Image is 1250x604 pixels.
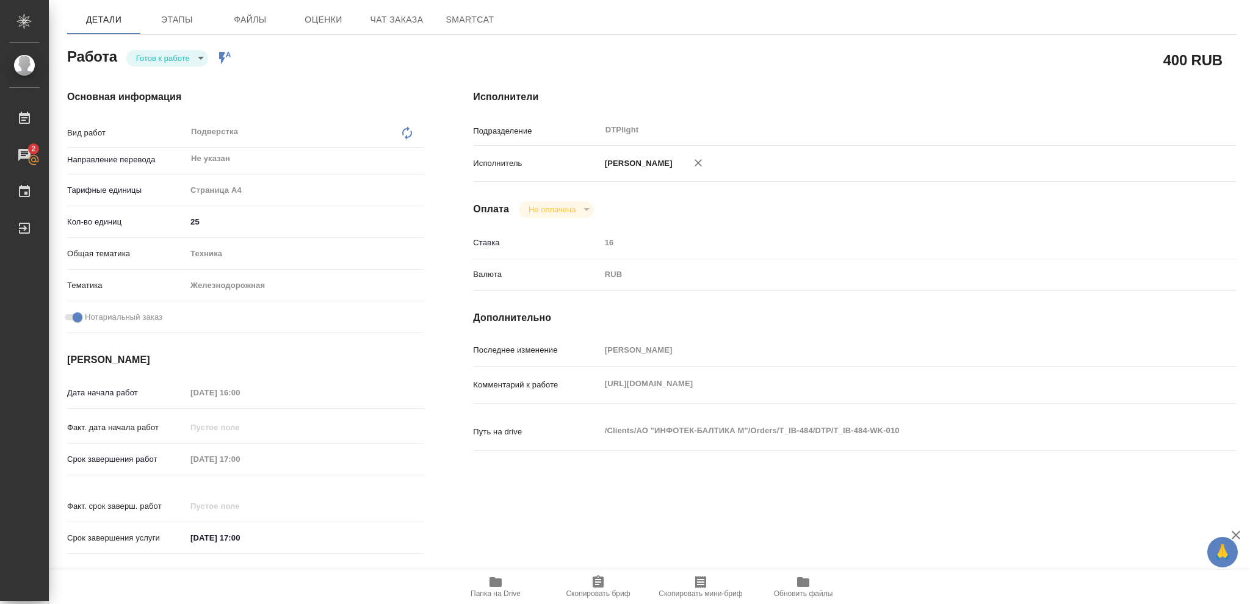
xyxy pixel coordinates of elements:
h4: Дополнительно [473,311,1237,325]
button: Скопировать бриф [547,570,649,604]
p: Срок завершения работ [67,453,186,466]
p: Факт. дата начала работ [67,422,186,434]
p: Путь на drive [473,426,600,438]
input: Пустое поле [186,497,293,515]
div: Готов к работе [126,50,208,67]
span: Скопировать бриф [566,589,630,598]
button: Скопировать мини-бриф [649,570,752,604]
button: Папка на Drive [444,570,547,604]
p: Дата начала работ [67,387,186,399]
h4: Основная информация [67,90,424,104]
span: Детали [74,12,133,27]
h2: 400 RUB [1163,49,1223,70]
p: Ставка [473,237,600,249]
input: ✎ Введи что-нибудь [186,213,424,231]
button: Обновить файлы [752,570,854,604]
div: RUB [601,264,1173,285]
div: Готов к работе [519,201,594,218]
p: Тарифные единицы [67,184,186,196]
p: Последнее изменение [473,344,600,356]
span: Оценки [294,12,353,27]
p: Подразделение [473,125,600,137]
h4: Оплата [473,202,509,217]
input: Пустое поле [186,384,293,401]
p: Кол-во единиц [67,216,186,228]
button: 🙏 [1207,537,1238,567]
textarea: [URL][DOMAIN_NAME] [601,373,1173,394]
input: Пустое поле [601,234,1173,251]
input: Пустое поле [186,419,293,436]
p: [PERSON_NAME] [601,157,673,170]
span: Чат заказа [367,12,426,27]
span: Файлы [221,12,280,27]
textarea: /Clients/АО "ИНФОТЕК-БАЛТИКА М"/Orders/T_IB-484/DTP/T_IB-484-WK-010 [601,420,1173,441]
p: Исполнитель [473,157,600,170]
span: Папка на Drive [471,589,521,598]
p: Общая тематика [67,248,186,260]
span: 🙏 [1212,539,1233,565]
span: SmartCat [441,12,499,27]
p: Направление перевода [67,154,186,166]
input: Пустое поле [186,450,293,468]
span: Нотариальный заказ [85,311,162,323]
p: Вид работ [67,127,186,139]
a: 2 [3,140,46,170]
button: Удалить исполнителя [685,149,712,176]
p: Факт. срок заверш. работ [67,500,186,512]
h2: Работа [67,45,117,67]
p: Тематика [67,279,186,292]
h4: Исполнители [473,90,1237,104]
div: Техника [186,243,424,264]
p: Валюта [473,268,600,281]
span: 2 [24,143,43,155]
p: Комментарий к работе [473,379,600,391]
h4: [PERSON_NAME] [67,353,424,367]
button: Не оплачена [525,204,579,215]
button: Готов к работе [132,53,193,63]
input: Пустое поле [601,341,1173,359]
p: Срок завершения услуги [67,532,186,544]
div: Железнодорожная [186,275,424,296]
span: Этапы [148,12,206,27]
div: Страница А4 [186,180,424,201]
input: ✎ Введи что-нибудь [186,529,293,547]
span: Обновить файлы [774,589,833,598]
span: Скопировать мини-бриф [659,589,742,598]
